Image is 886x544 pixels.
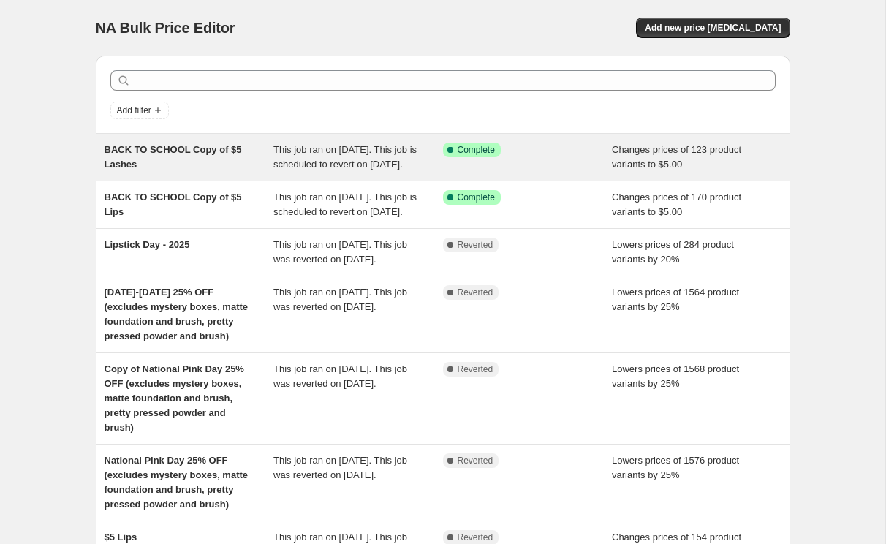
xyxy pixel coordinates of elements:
span: This job ran on [DATE]. This job was reverted on [DATE]. [273,287,407,312]
span: Lipstick Day - 2025 [105,239,190,250]
span: Reverted [458,239,493,251]
span: Reverted [458,363,493,375]
span: Reverted [458,455,493,466]
span: Lowers prices of 284 product variants by 20% [612,239,734,265]
span: Lowers prices of 1568 product variants by 25% [612,363,739,389]
span: This job ran on [DATE]. This job was reverted on [DATE]. [273,455,407,480]
span: $5 Lips [105,532,137,543]
button: Add new price [MEDICAL_DATA] [636,18,790,38]
span: NA Bulk Price Editor [96,20,235,36]
span: This job ran on [DATE]. This job was reverted on [DATE]. [273,363,407,389]
span: Reverted [458,287,493,298]
span: Reverted [458,532,493,543]
span: Complete [458,144,495,156]
span: Copy of National Pink Day 25% OFF (excludes mystery boxes, matte foundation and brush, pretty pre... [105,363,244,433]
span: This job ran on [DATE]. This job was reverted on [DATE]. [273,239,407,265]
span: BACK TO SCHOOL Copy of $5 Lips [105,192,242,217]
span: National Pink Day 25% OFF (excludes mystery boxes, matte foundation and brush, pretty pressed pow... [105,455,249,510]
button: Add filter [110,102,169,119]
span: Changes prices of 123 product variants to $5.00 [612,144,741,170]
span: Complete [458,192,495,203]
span: Add new price [MEDICAL_DATA] [645,22,781,34]
span: This job ran on [DATE]. This job is scheduled to revert on [DATE]. [273,144,417,170]
span: Changes prices of 170 product variants to $5.00 [612,192,741,217]
span: Add filter [117,105,151,116]
span: [DATE]-[DATE] 25% OFF (excludes mystery boxes, matte foundation and brush, pretty pressed powder ... [105,287,249,341]
span: BACK TO SCHOOL Copy of $5 Lashes [105,144,242,170]
span: Lowers prices of 1564 product variants by 25% [612,287,739,312]
span: This job ran on [DATE]. This job is scheduled to revert on [DATE]. [273,192,417,217]
span: Lowers prices of 1576 product variants by 25% [612,455,739,480]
